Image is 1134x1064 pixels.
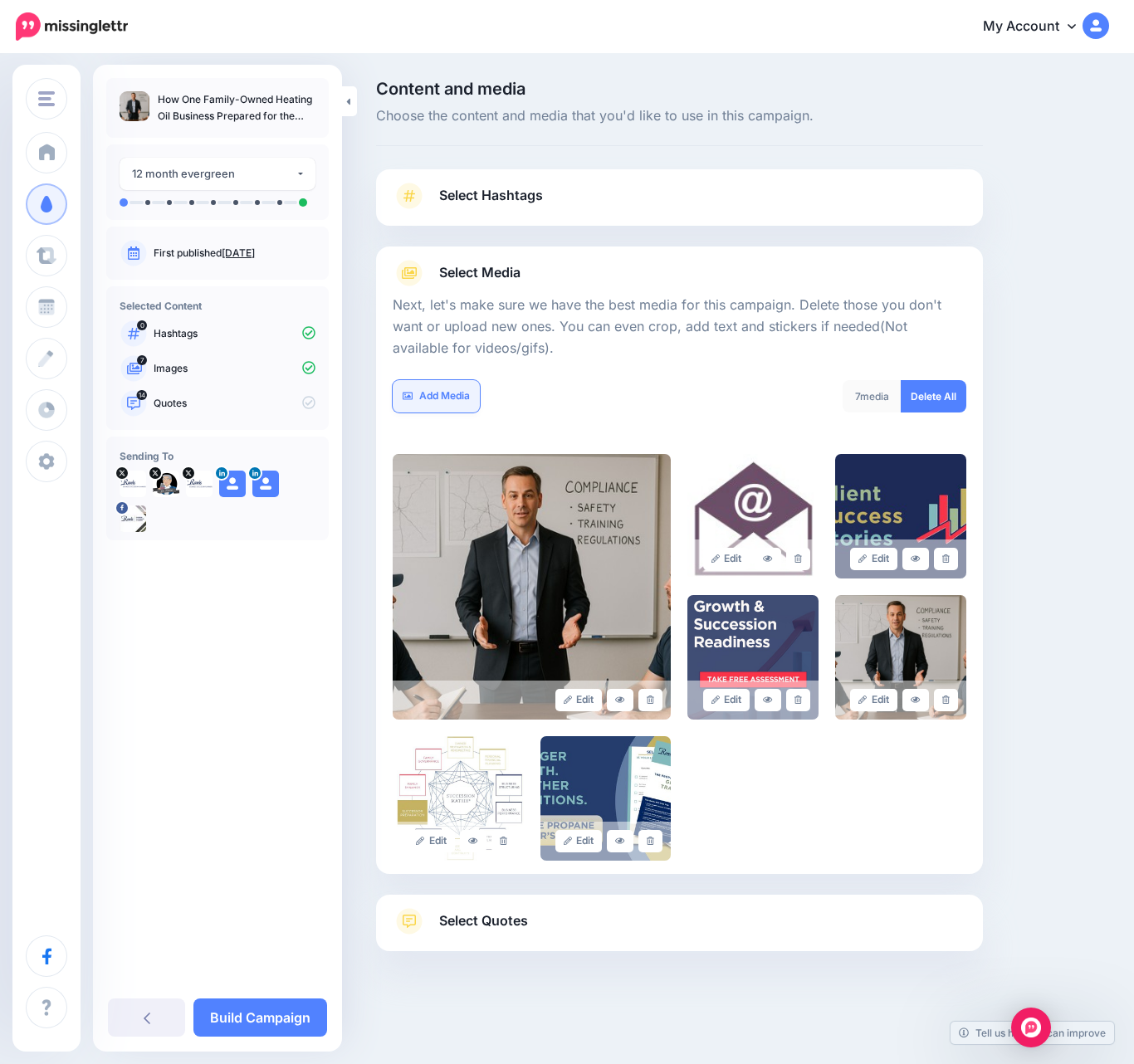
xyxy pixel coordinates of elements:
[376,81,983,97] span: Content and media
[120,300,315,312] h4: Selected Content
[120,505,146,532] img: 298721903_500513248743263_3748918132312345394_n-bsa146078.jpg
[120,158,315,190] button: 12 month evergreen
[687,595,819,720] img: 792d07bbbf2e74ba0ecac8f6b489501e_large.jpg
[222,246,255,259] a: [DATE]
[835,595,966,720] img: cee727b452457a6edcfce52a8b419bdf_large.jpg
[703,548,750,570] a: Edit
[158,91,315,124] p: How One Family-Owned Heating Oil Business Prepared for the Future
[393,260,966,286] a: Select Media
[966,7,1109,47] a: My Account
[153,471,179,497] img: wGcXMLAX-84396.jpg
[439,910,528,932] span: Select Quotes
[850,548,897,570] a: Edit
[120,471,146,497] img: K4a0VqQV-84395.png
[393,454,671,720] img: d52d9ba689991469338a0bf45a6dd9f2_large.jpg
[393,286,966,861] div: Select Media
[137,390,148,400] span: 14
[703,689,750,711] a: Edit
[154,396,315,411] p: Quotes
[154,326,315,341] p: Hashtags
[393,380,480,412] a: Add Media
[154,361,315,376] p: Images
[850,689,897,711] a: Edit
[951,1022,1114,1044] a: Tell us how we can improve
[38,91,55,106] img: menu.png
[835,454,966,578] img: 2d52465964dea6c20c37c07e4da2660f_large.jpg
[219,471,246,497] img: user_default_image.png
[120,450,315,462] h4: Sending To
[540,736,672,861] img: 644ffaa2d7864ea49e66e2e4a80b225d_large.jpg
[408,830,455,852] a: Edit
[393,183,966,226] a: Select Hashtags
[120,91,149,121] img: d52d9ba689991469338a0bf45a6dd9f2_thumb.jpg
[855,390,860,403] span: 7
[393,295,966,359] p: Next, let's make sure we have the best media for this campaign. Delete those you don't want or up...
[555,830,603,852] a: Edit
[252,471,279,497] img: user_default_image.png
[137,355,147,365] span: 7
[901,380,966,412] a: Delete All
[154,246,315,261] p: First published
[16,12,128,41] img: Missinglettr
[439,184,543,207] span: Select Hashtags
[843,380,902,412] div: media
[393,908,966,951] a: Select Quotes
[1011,1008,1051,1047] div: Open Intercom Messenger
[186,471,213,497] img: AvLDnNRx-84397.png
[132,164,296,183] div: 12 month evergreen
[137,320,147,330] span: 0
[439,261,521,284] span: Select Media
[393,736,524,861] img: 4ce0c5302b163d5b3d2a4e33726581fe_large.jpg
[376,105,983,127] span: Choose the content and media that you'd like to use in this campaign.
[555,689,603,711] a: Edit
[687,454,819,578] img: 73b30a2b0de0a34828dcb6182ab9f0f7_large.jpg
